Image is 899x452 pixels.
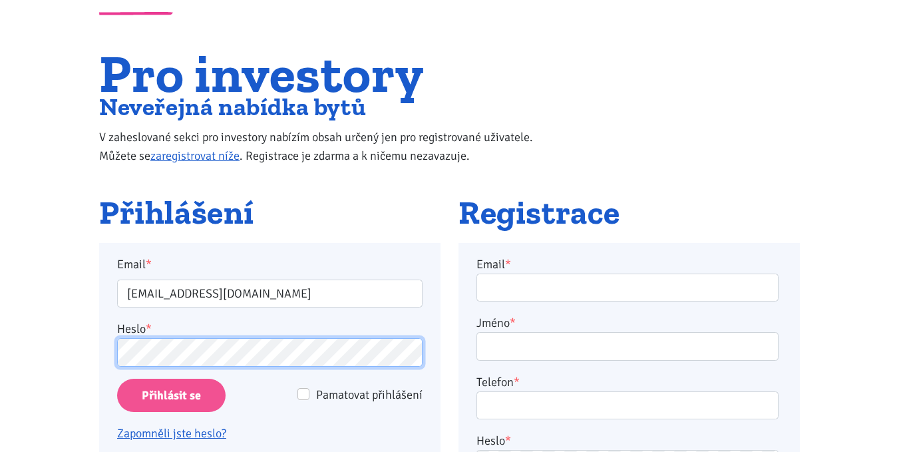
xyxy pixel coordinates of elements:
[117,320,152,338] label: Heslo
[150,148,240,163] a: zaregistrovat níže
[108,255,432,274] label: Email
[99,51,560,96] h1: Pro investory
[514,375,520,389] abbr: required
[458,195,800,231] h2: Registrace
[510,316,516,330] abbr: required
[476,255,511,274] label: Email
[476,373,520,391] label: Telefon
[476,431,511,450] label: Heslo
[476,314,516,332] label: Jméno
[117,379,226,413] input: Přihlásit se
[505,433,511,448] abbr: required
[99,195,441,231] h2: Přihlášení
[99,128,560,165] p: V zaheslované sekci pro investory nabízím obsah určený jen pro registrované uživatele. Můžete se ...
[316,387,423,402] span: Pamatovat přihlášení
[117,426,226,441] a: Zapomněli jste heslo?
[99,96,560,118] h2: Neveřejná nabídka bytů
[505,257,511,272] abbr: required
